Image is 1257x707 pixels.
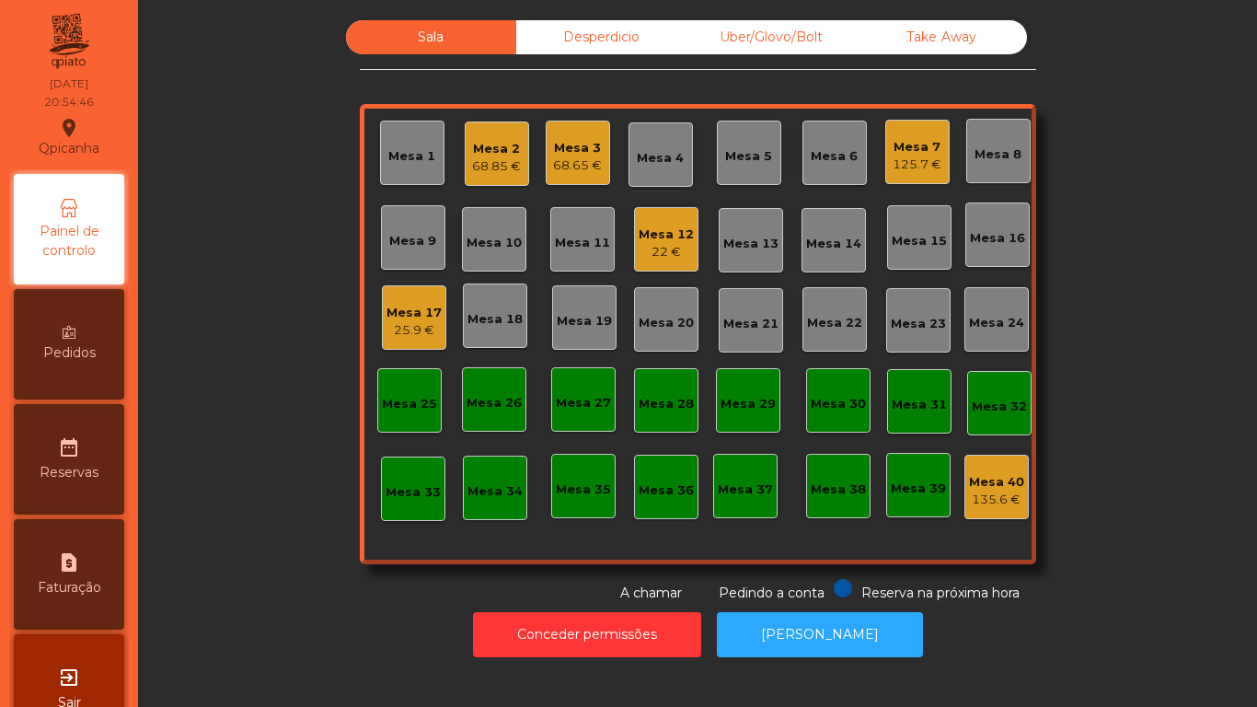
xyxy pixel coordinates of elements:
[382,395,437,413] div: Mesa 25
[893,156,941,174] div: 125.7 €
[553,139,602,157] div: Mesa 3
[556,394,611,412] div: Mesa 27
[557,312,612,330] div: Mesa 19
[891,480,946,498] div: Mesa 39
[811,481,866,499] div: Mesa 38
[639,481,694,500] div: Mesa 36
[58,436,80,458] i: date_range
[969,491,1024,509] div: 135.6 €
[969,314,1024,332] div: Mesa 24
[811,395,866,413] div: Mesa 30
[555,234,610,252] div: Mesa 11
[620,585,682,601] span: A chamar
[725,147,772,166] div: Mesa 5
[972,398,1027,416] div: Mesa 32
[723,235,778,253] div: Mesa 13
[721,395,776,413] div: Mesa 29
[970,229,1025,248] div: Mesa 16
[861,585,1020,601] span: Reserva na próxima hora
[639,314,694,332] div: Mesa 20
[969,473,1024,492] div: Mesa 40
[386,321,442,340] div: 25.9 €
[58,666,80,689] i: exit_to_app
[38,578,101,597] span: Faturação
[892,232,947,250] div: Mesa 15
[467,310,523,329] div: Mesa 18
[807,314,862,332] div: Mesa 22
[388,147,435,166] div: Mesa 1
[467,482,523,501] div: Mesa 34
[472,157,521,176] div: 68.85 €
[857,20,1027,54] div: Take Away
[46,9,91,74] img: qpiato
[806,235,861,253] div: Mesa 14
[974,145,1021,164] div: Mesa 8
[639,395,694,413] div: Mesa 28
[639,243,694,261] div: 22 €
[40,463,98,482] span: Reservas
[556,481,611,499] div: Mesa 35
[50,75,88,92] div: [DATE]
[516,20,686,54] div: Desperdicio
[467,394,522,412] div: Mesa 26
[58,551,80,574] i: request_page
[637,149,684,168] div: Mesa 4
[639,226,694,244] div: Mesa 12
[717,612,923,657] button: [PERSON_NAME]
[44,94,94,110] div: 20:54:46
[58,117,80,139] i: location_on
[811,147,858,166] div: Mesa 6
[386,304,442,322] div: Mesa 17
[389,232,436,250] div: Mesa 9
[43,343,96,363] span: Pedidos
[893,138,941,156] div: Mesa 7
[386,483,441,502] div: Mesa 33
[553,156,602,175] div: 68.65 €
[346,20,516,54] div: Sala
[892,396,947,414] div: Mesa 31
[467,234,522,252] div: Mesa 10
[719,585,825,601] span: Pedindo a conta
[39,114,99,160] div: Qpicanha
[718,481,773,499] div: Mesa 37
[473,612,701,657] button: Conceder permissões
[891,315,946,333] div: Mesa 23
[723,315,778,333] div: Mesa 21
[18,222,120,261] span: Painel de controlo
[472,140,521,158] div: Mesa 2
[686,20,857,54] div: Uber/Glovo/Bolt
